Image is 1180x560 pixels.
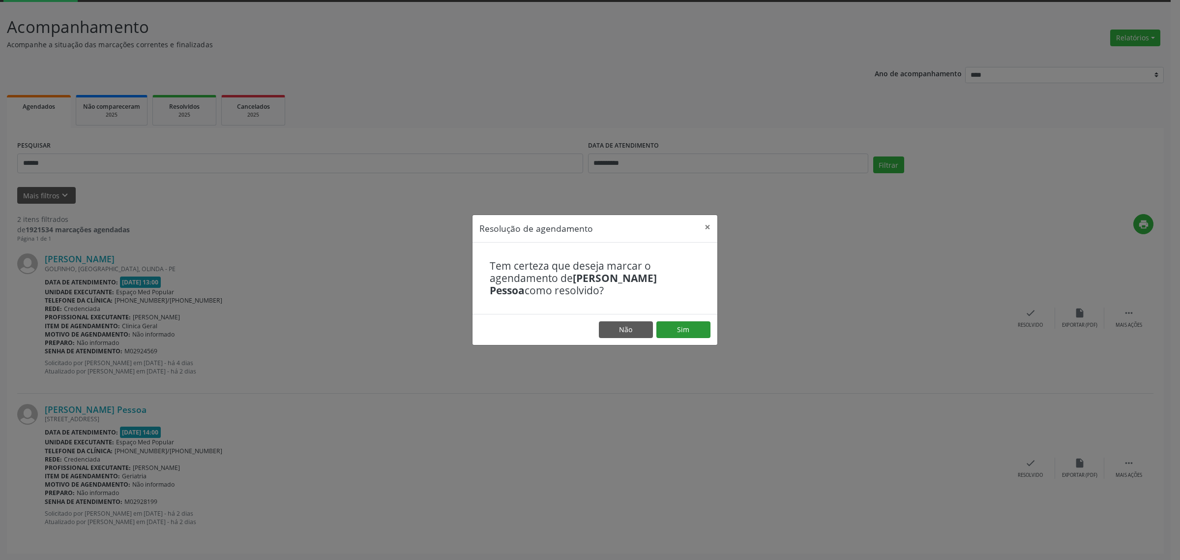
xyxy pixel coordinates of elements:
button: Close [698,215,717,239]
button: Sim [656,321,710,338]
button: Não [599,321,653,338]
h5: Resolução de agendamento [479,222,593,235]
b: [PERSON_NAME] Pessoa [490,271,657,297]
h4: Tem certeza que deseja marcar o agendamento de como resolvido? [490,260,700,297]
